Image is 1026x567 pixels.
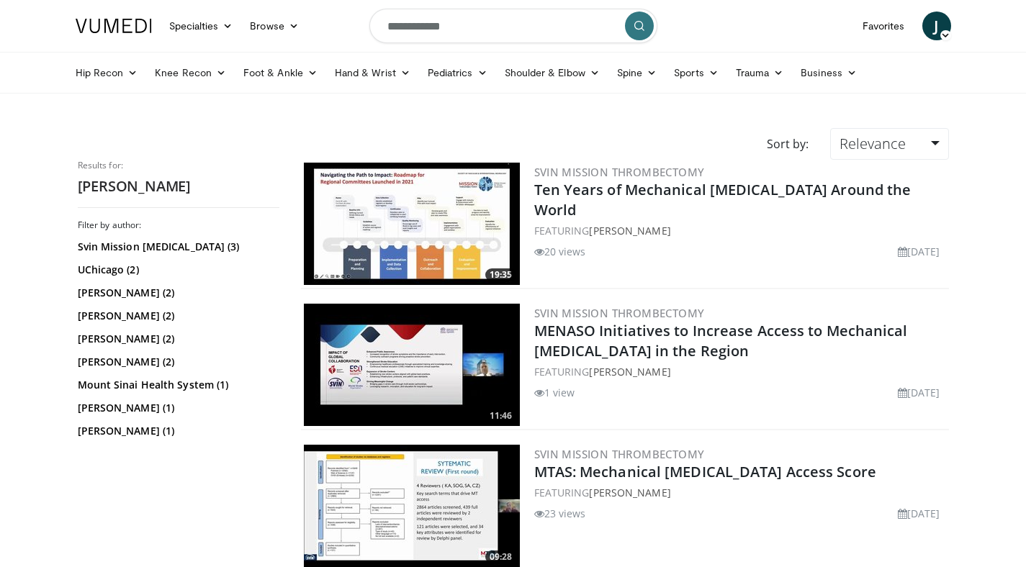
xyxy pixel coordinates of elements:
[534,165,705,179] a: SVIN Mission Thrombectomy
[534,306,705,320] a: SVIN Mission Thrombectomy
[235,58,326,87] a: Foot & Ankle
[496,58,608,87] a: Shoulder & Elbow
[78,286,276,300] a: [PERSON_NAME] (2)
[898,244,940,259] li: [DATE]
[241,12,307,40] a: Browse
[898,385,940,400] li: [DATE]
[326,58,419,87] a: Hand & Wrist
[534,364,946,379] div: FEATURING
[78,240,276,254] a: Svin Mission [MEDICAL_DATA] (3)
[608,58,665,87] a: Spine
[304,445,520,567] img: 2e011fde-e475-4e81-afe5-3842ad85a544.300x170_q85_crop-smart_upscale.jpg
[76,19,152,33] img: VuMedi Logo
[534,223,946,238] div: FEATURING
[78,424,276,438] a: [PERSON_NAME] (1)
[304,163,520,285] a: 19:35
[485,550,516,563] span: 09:28
[78,378,276,392] a: Mount Sinai Health System (1)
[304,304,520,426] img: 94236a7a-1438-4138-af12-6a507007b2bd.300x170_q85_crop-smart_upscale.jpg
[304,163,520,285] img: 094210e1-2be0-4879-a6e1-e80da9897571.300x170_q85_crop-smart_upscale.jpg
[78,332,276,346] a: [PERSON_NAME] (2)
[161,12,242,40] a: Specialties
[830,128,948,160] a: Relevance
[589,224,670,237] a: [PERSON_NAME]
[534,462,876,481] a: MTAS: Mechanical [MEDICAL_DATA] Access Score
[727,58,793,87] a: Trauma
[67,58,147,87] a: Hip Recon
[534,447,705,461] a: SVIN Mission Thrombectomy
[589,486,670,499] a: [PERSON_NAME]
[534,485,946,500] div: FEATURING
[922,12,951,40] a: J
[78,160,279,171] p: Results for:
[792,58,865,87] a: Business
[369,9,657,43] input: Search topics, interventions
[78,401,276,415] a: [PERSON_NAME] (1)
[78,355,276,369] a: [PERSON_NAME] (2)
[419,58,496,87] a: Pediatrics
[78,177,279,196] h2: [PERSON_NAME]
[304,445,520,567] a: 09:28
[78,263,276,277] a: UChicago (2)
[534,321,908,360] a: MENASO Initiatives to Increase Access to Mechanical [MEDICAL_DATA] in the Region
[485,268,516,281] span: 19:35
[78,309,276,323] a: [PERSON_NAME] (2)
[78,219,279,231] h3: Filter by author:
[854,12,914,40] a: Favorites
[534,506,586,521] li: 23 views
[840,134,906,153] span: Relevance
[534,385,575,400] li: 1 view
[146,58,235,87] a: Knee Recon
[589,365,670,378] a: [PERSON_NAME]
[534,244,586,259] li: 20 views
[665,58,727,87] a: Sports
[534,180,912,219] a: Ten Years of Mechanical [MEDICAL_DATA] Around the World
[485,409,516,422] span: 11:46
[898,506,940,521] li: [DATE]
[756,128,819,160] div: Sort by:
[304,304,520,426] a: 11:46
